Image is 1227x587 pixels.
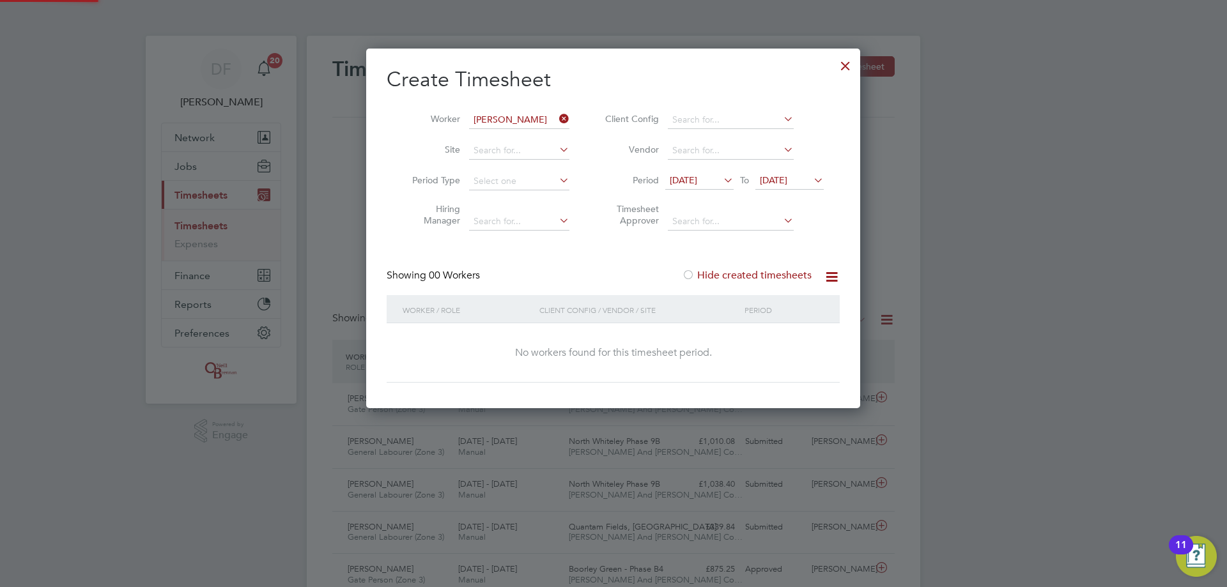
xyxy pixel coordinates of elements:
div: Showing [387,269,482,282]
div: Worker / Role [399,295,536,324]
label: Vendor [601,144,659,155]
label: Site [403,144,460,155]
input: Select one [469,172,569,190]
label: Hide created timesheets [682,269,812,282]
label: Timesheet Approver [601,203,659,226]
input: Search for... [469,111,569,129]
label: Period [601,174,659,186]
h2: Create Timesheet [387,66,840,93]
label: Client Config [601,113,659,125]
span: [DATE] [760,174,787,186]
button: Open Resource Center, 11 new notifications [1176,536,1217,577]
input: Search for... [668,111,794,129]
input: Search for... [668,142,794,160]
label: Worker [403,113,460,125]
input: Search for... [469,213,569,231]
div: No workers found for this timesheet period. [399,346,827,360]
input: Search for... [668,213,794,231]
input: Search for... [469,142,569,160]
div: Period [741,295,827,324]
span: To [736,172,753,188]
div: Client Config / Vendor / Site [536,295,741,324]
span: 00 Workers [429,269,480,282]
div: 11 [1175,545,1187,561]
label: Hiring Manager [403,203,460,226]
span: [DATE] [670,174,697,186]
label: Period Type [403,174,460,186]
